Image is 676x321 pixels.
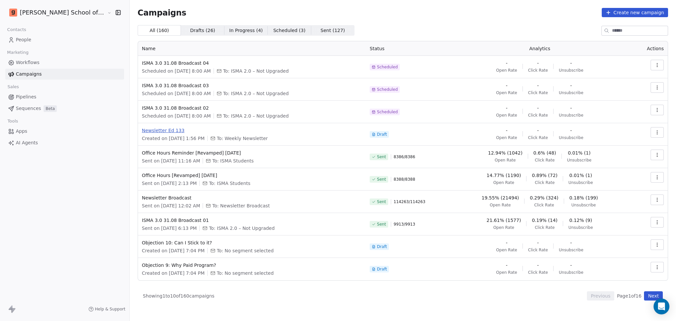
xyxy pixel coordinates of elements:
[487,172,521,179] span: 14.77% (1190)
[5,137,124,148] a: AI Agents
[534,202,554,208] span: Click Rate
[142,82,362,89] span: ISMA 3.0 31.08 Broadcast 03
[506,127,507,134] span: -
[377,267,387,272] span: Draft
[495,158,516,163] span: Open Rate
[377,199,386,204] span: Sent
[496,68,517,73] span: Open Rate
[587,291,614,301] button: Previous
[16,128,27,135] span: Apps
[506,60,507,66] span: -
[644,291,663,301] button: Next
[506,239,507,246] span: -
[537,82,539,89] span: -
[537,60,539,66] span: -
[5,91,124,102] a: Pipelines
[532,217,558,224] span: 0.19% (14)
[377,244,387,249] span: Draft
[394,154,415,160] span: 8386 / 8386
[5,116,21,126] span: Tools
[570,105,572,111] span: -
[377,64,398,70] span: Scheduled
[394,177,415,182] span: 8388 / 8388
[16,93,36,100] span: Pipelines
[570,127,572,134] span: -
[217,247,274,254] span: To: No segment selected
[496,270,517,275] span: Open Rate
[142,270,205,276] span: Created on [DATE] 7:04 PM
[142,158,200,164] span: Sent on [DATE] 11:16 AM
[5,126,124,137] a: Apps
[528,247,548,253] span: Click Rate
[20,8,106,17] span: [PERSON_NAME] School of Finance LLP
[631,41,668,56] th: Actions
[5,57,124,68] a: Workflows
[223,90,289,97] span: To: ISMA 2.0 – Not Upgraded
[528,90,548,95] span: Click Rate
[493,225,514,230] span: Open Rate
[570,239,572,246] span: -
[377,87,398,92] span: Scheduled
[654,299,669,314] div: Open Intercom Messenger
[602,8,668,17] button: Create new campaign
[496,135,517,140] span: Open Rate
[559,247,583,253] span: Unsubscribe
[88,306,125,312] a: Help & Support
[559,135,583,140] span: Unsubscribe
[190,27,215,34] span: Drafts ( 26 )
[537,262,539,268] span: -
[142,68,211,74] span: Scheduled on [DATE] 8:00 AM
[4,25,29,35] span: Contacts
[142,225,197,232] span: Sent on [DATE] 6:13 PM
[537,105,539,111] span: -
[142,217,362,224] span: ISMA 3.0 31.08 Broadcast 01
[571,202,596,208] span: Unsubscribe
[535,180,555,185] span: Click Rate
[528,113,548,118] span: Click Rate
[568,150,591,156] span: 0.01% (1)
[537,127,539,134] span: -
[535,158,555,163] span: Click Rate
[142,262,362,268] span: Objection 9: Why Paid Program?
[488,150,522,156] span: 12.94% (1042)
[217,135,268,142] span: To: Weekly Newsletter
[223,68,289,74] span: To: ISMA 2.0 – Not Upgraded
[142,60,362,66] span: ISMA 3.0 31.08 Broadcast 04
[528,270,548,275] span: Click Rate
[448,41,631,56] th: Analytics
[142,150,362,156] span: Office Hours Reminder [Revamped] [DATE]
[377,132,387,137] span: Draft
[5,103,124,114] a: SequencesBeta
[366,41,448,56] th: Status
[209,180,250,187] span: To: ISMA Students
[142,90,211,97] span: Scheduled on [DATE] 8:00 AM
[5,69,124,80] a: Campaigns
[490,202,511,208] span: Open Rate
[569,217,592,224] span: 0.12% (9)
[570,82,572,89] span: -
[570,262,572,268] span: -
[5,82,22,92] span: Sales
[142,195,362,201] span: Newsletter Broadcast
[569,172,592,179] span: 0.01% (1)
[569,195,598,201] span: 0.18% (199)
[482,195,519,201] span: 19.55% (21494)
[559,270,583,275] span: Unsubscribe
[212,202,270,209] span: To: Newsletter Broadcast
[559,68,583,73] span: Unsubscribe
[568,180,593,185] span: Unsubscribe
[496,90,517,95] span: Open Rate
[535,225,555,230] span: Click Rate
[209,225,275,232] span: To: ISMA 2.0 – Not Upgraded
[321,27,345,34] span: Sent ( 127 )
[142,135,205,142] span: Created on [DATE] 1:56 PM
[223,113,289,119] span: To: ISMA 2.0 – Not Upgraded
[138,41,366,56] th: Name
[496,113,517,118] span: Open Rate
[142,113,211,119] span: Scheduled on [DATE] 8:00 AM
[493,180,514,185] span: Open Rate
[4,48,31,57] span: Marketing
[16,36,31,43] span: People
[16,105,41,112] span: Sequences
[5,34,124,45] a: People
